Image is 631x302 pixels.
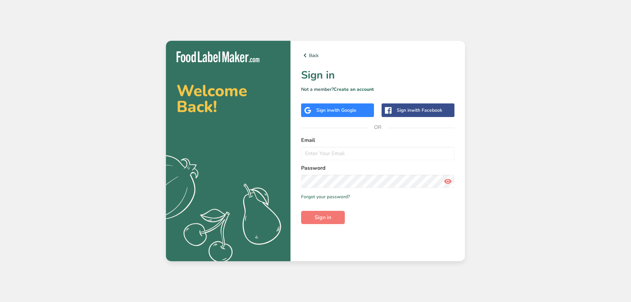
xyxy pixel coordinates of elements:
[301,136,454,144] label: Email
[301,193,350,200] a: Forgot your password?
[301,211,345,224] button: Sign in
[301,86,454,93] p: Not a member?
[397,107,442,114] div: Sign in
[301,51,454,59] a: Back
[315,213,331,221] span: Sign in
[411,107,442,113] span: with Facebook
[301,147,454,160] input: Enter Your Email
[301,67,454,83] h1: Sign in
[177,83,280,115] h2: Welcome Back!
[331,107,356,113] span: with Google
[301,164,454,172] label: Password
[334,86,374,92] a: Create an account
[368,117,388,137] span: OR
[177,51,259,62] img: Food Label Maker
[316,107,356,114] div: Sign in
